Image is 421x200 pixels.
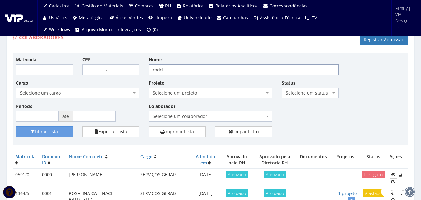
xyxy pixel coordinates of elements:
[215,126,272,137] a: Limpar Filtro
[155,15,172,21] span: Limpeza
[270,3,308,9] span: Correspondências
[114,24,143,36] a: Integrações
[214,12,251,24] a: Campanhas
[73,24,114,36] a: Arquivo Morto
[16,103,33,110] label: Período
[116,15,143,21] span: Áreas Verdes
[153,27,158,32] span: (0)
[220,151,254,169] th: Aprovado pelo RH
[13,169,40,188] td: 0591/0
[149,126,206,137] a: Imprimir Lista
[282,80,295,86] label: Status
[82,126,139,137] button: Exportar Lista
[183,3,204,9] span: Relatórios
[69,154,104,159] a: Nome Completo
[40,169,66,188] td: 0000
[153,113,264,120] span: Selecione um colaborador
[19,34,64,41] span: Colaboradores
[16,80,28,86] label: Cargo
[15,154,36,159] a: Matrícula
[395,5,413,24] span: kemilly | VIP Serviços
[153,90,264,96] span: Selecione um projeto
[264,171,286,178] span: Aprovado
[338,190,357,196] a: 1 projeto
[331,169,359,188] td: -
[143,24,160,36] a: (0)
[49,27,70,32] span: Workflows
[70,12,107,24] a: Metalúrgica
[360,34,408,45] a: Registrar Admissão
[387,151,408,169] th: Ações
[82,27,112,32] span: Arquivo Morto
[5,13,33,22] img: logo
[106,12,146,24] a: Áreas Verdes
[149,111,272,122] span: Selecione um colaborador
[226,189,248,197] span: Aprovado
[226,171,248,178] span: Aprovado
[49,15,67,21] span: Usuários
[20,90,132,96] span: Selecione um cargo
[165,3,171,9] span: RH
[264,189,286,197] span: Aprovado
[362,171,385,178] span: Desligado
[149,88,272,98] span: Selecione um projeto
[260,15,300,21] span: Assistência Técnica
[254,151,296,169] th: Aprovado pela Diretoria RH
[40,12,70,24] a: Usuários
[59,111,73,122] span: até
[66,169,138,188] td: [PERSON_NAME]
[16,126,73,137] button: Filtrar Lista
[140,154,153,159] a: Cargo
[175,12,214,24] a: Universidade
[149,80,165,86] label: Projeto
[149,103,175,110] label: Colaborador
[16,88,139,98] span: Selecione um cargo
[191,169,220,188] td: [DATE]
[135,3,154,9] span: Compras
[81,3,123,9] span: Gestão de Materiais
[251,12,303,24] a: Assistência Técnica
[331,151,359,169] th: Projetos
[282,88,339,98] span: Selecione um status
[49,3,70,9] span: Cadastros
[16,56,36,63] label: Matrícula
[40,24,73,36] a: Workflows
[215,3,258,9] span: Relatórios Analíticos
[363,189,384,197] span: Afastado
[303,12,320,24] a: TV
[138,169,191,188] td: SERVIÇOS GERAIS
[117,27,141,32] span: Integrações
[196,154,215,166] a: Admitido em
[79,15,104,21] span: Metalúrgica
[312,15,317,21] span: TV
[286,90,331,96] span: Selecione um status
[82,64,139,75] input: ___.___.___-__
[184,15,212,21] span: Universidade
[359,151,387,169] th: Status
[149,56,162,63] label: Nome
[296,151,331,169] th: Documentos
[146,12,175,24] a: Limpeza
[223,15,248,21] span: Campanhas
[42,154,60,166] a: Domínio ID
[82,56,90,63] label: CPF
